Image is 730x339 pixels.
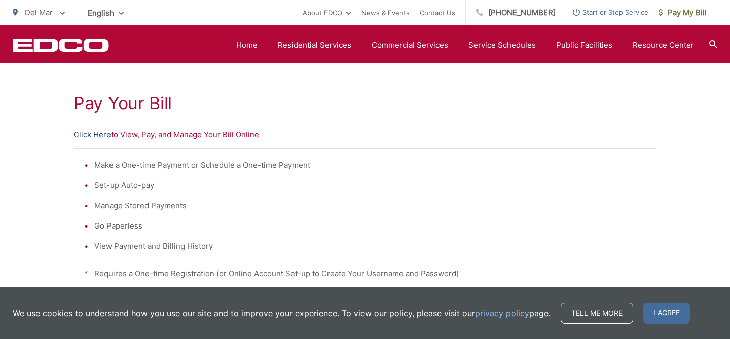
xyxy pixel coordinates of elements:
[74,129,656,141] p: to View, Pay, and Manage Your Bill Online
[84,268,646,280] p: * Requires a One-time Registration (or Online Account Set-up to Create Your Username and Password)
[303,7,351,19] a: About EDCO
[633,39,694,51] a: Resource Center
[80,4,131,22] span: English
[468,39,536,51] a: Service Schedules
[475,307,529,319] a: privacy policy
[561,303,633,324] a: Tell me more
[94,179,646,192] li: Set-up Auto-pay
[25,8,53,17] span: Del Mar
[94,220,646,232] li: Go Paperless
[94,159,646,171] li: Make a One-time Payment or Schedule a One-time Payment
[372,39,448,51] a: Commercial Services
[13,307,551,319] p: We use cookies to understand how you use our site and to improve your experience. To view our pol...
[420,7,455,19] a: Contact Us
[236,39,258,51] a: Home
[659,7,707,19] span: Pay My Bill
[13,38,109,52] a: EDCD logo. Return to the homepage.
[643,303,690,324] span: I agree
[361,7,410,19] a: News & Events
[278,39,351,51] a: Residential Services
[74,93,656,114] h1: Pay Your Bill
[94,240,646,252] li: View Payment and Billing History
[94,200,646,212] li: Manage Stored Payments
[74,129,111,141] a: Click Here
[556,39,612,51] a: Public Facilities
